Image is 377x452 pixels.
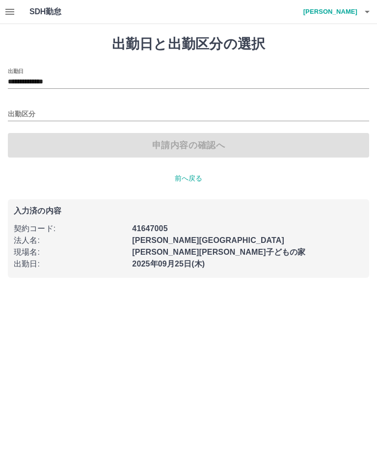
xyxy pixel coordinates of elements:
h1: 出勤日と出勤区分の選択 [8,36,369,53]
p: 前へ戻る [8,173,369,184]
label: 出勤日 [8,67,24,75]
p: 契約コード : [14,223,126,235]
b: 2025年09月25日(木) [132,260,205,268]
b: [PERSON_NAME][GEOGRAPHIC_DATA] [132,236,284,244]
p: 現場名 : [14,246,126,258]
b: 41647005 [132,224,167,233]
p: 出勤日 : [14,258,126,270]
p: 法人名 : [14,235,126,246]
b: [PERSON_NAME][PERSON_NAME]子どもの家 [132,248,305,256]
p: 入力済の内容 [14,207,363,215]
